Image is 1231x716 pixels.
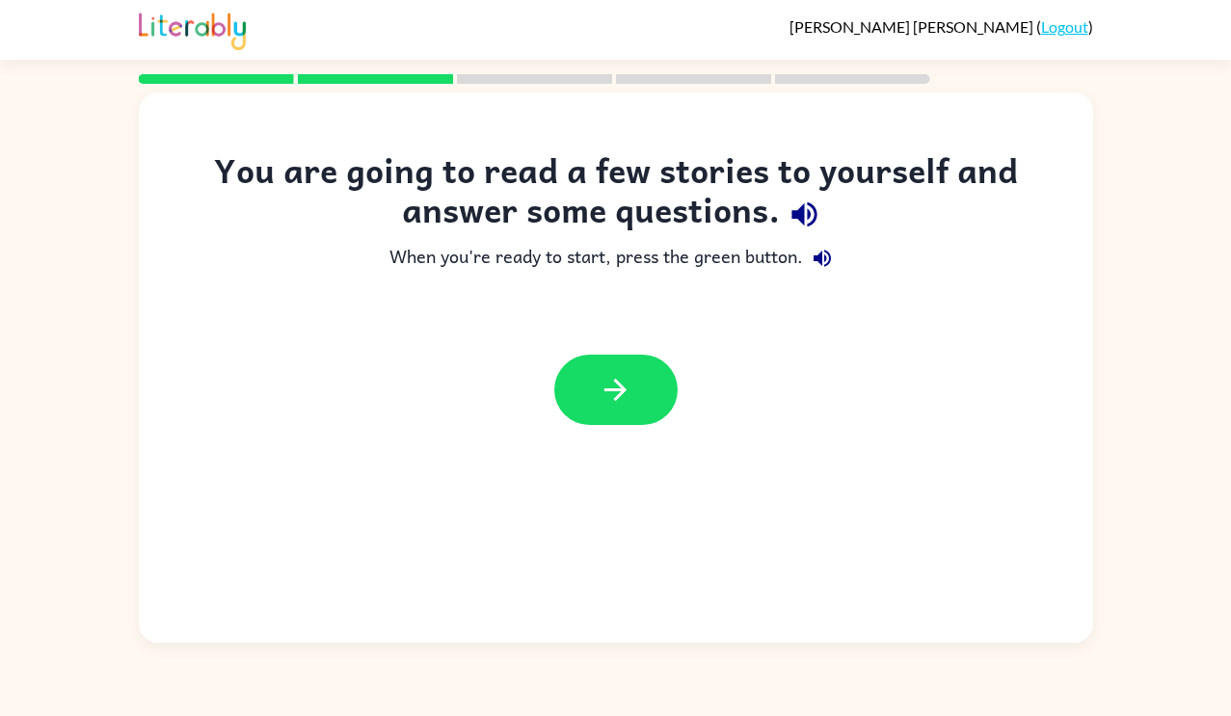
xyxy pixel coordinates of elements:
a: Logout [1041,17,1088,36]
span: [PERSON_NAME] [PERSON_NAME] [789,17,1036,36]
div: You are going to read a few stories to yourself and answer some questions. [177,150,1055,239]
div: When you're ready to start, press the green button. [177,239,1055,278]
div: ( ) [789,17,1093,36]
img: Literably [139,8,246,50]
